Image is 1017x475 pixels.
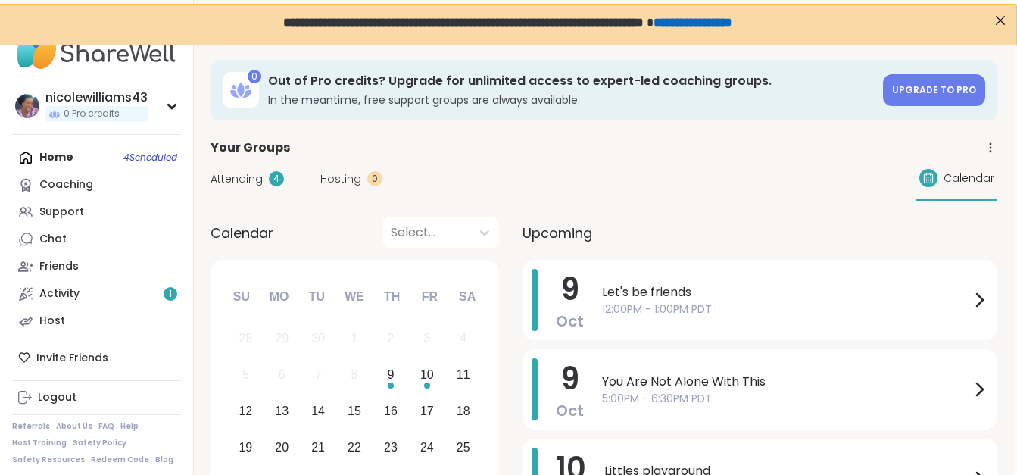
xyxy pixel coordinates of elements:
[375,323,407,355] div: Not available Thursday, October 2nd, 2025
[410,395,443,428] div: Choose Friday, October 17th, 2025
[311,401,325,421] div: 14
[39,259,79,274] div: Friends
[315,364,322,385] div: 7
[338,431,371,464] div: Choose Wednesday, October 22nd, 2025
[155,455,173,465] a: Blog
[64,108,120,120] span: 0 Pro credits
[225,280,258,314] div: Su
[338,359,371,392] div: Not available Wednesday, October 8th, 2025
[38,390,76,405] div: Logout
[275,328,289,348] div: 29
[556,400,584,421] span: Oct
[311,328,325,348] div: 30
[991,6,1011,26] div: Close Step
[367,171,382,186] div: 0
[447,323,479,355] div: Not available Saturday, October 4th, 2025
[560,268,579,311] span: 9
[12,455,85,465] a: Safety Resources
[447,359,479,392] div: Choose Saturday, October 11th, 2025
[348,437,361,458] div: 22
[120,421,139,432] a: Help
[242,364,249,385] div: 5
[239,401,252,421] div: 12
[275,401,289,421] div: 13
[275,437,289,458] div: 20
[39,286,80,302] div: Activity
[410,431,443,464] div: Choose Friday, October 24th, 2025
[266,431,298,464] div: Choose Monday, October 20th, 2025
[375,395,407,428] div: Choose Thursday, October 16th, 2025
[39,177,93,192] div: Coaching
[39,232,67,247] div: Chat
[410,323,443,355] div: Not available Friday, October 3rd, 2025
[457,401,470,421] div: 18
[56,421,92,432] a: About Us
[420,364,434,385] div: 10
[384,437,398,458] div: 23
[460,328,466,348] div: 4
[229,359,262,392] div: Not available Sunday, October 5th, 2025
[602,283,970,302] span: Let's be friends
[451,280,484,314] div: Sa
[229,395,262,428] div: Choose Sunday, October 12th, 2025
[12,171,181,198] a: Coaching
[39,205,84,220] div: Support
[457,437,470,458] div: 25
[12,198,181,226] a: Support
[269,171,284,186] div: 4
[376,280,409,314] div: Th
[279,364,285,385] div: 6
[423,328,430,348] div: 3
[98,421,114,432] a: FAQ
[12,24,181,77] img: ShareWell Nav Logo
[15,94,39,118] img: nicolewilliams43
[375,359,407,392] div: Choose Thursday, October 9th, 2025
[447,431,479,464] div: Choose Saturday, October 25th, 2025
[266,359,298,392] div: Not available Monday, October 6th, 2025
[602,391,970,407] span: 5:00PM - 6:30PM PDT
[229,323,262,355] div: Not available Sunday, September 28th, 2025
[211,171,263,187] span: Attending
[239,437,252,458] div: 19
[351,364,358,385] div: 8
[302,323,335,355] div: Not available Tuesday, September 30th, 2025
[311,437,325,458] div: 21
[560,358,579,400] span: 9
[12,253,181,280] a: Friends
[12,421,50,432] a: Referrals
[211,139,290,157] span: Your Groups
[248,70,261,83] div: 0
[375,431,407,464] div: Choose Thursday, October 23rd, 2025
[338,323,371,355] div: Not available Wednesday, October 1st, 2025
[447,395,479,428] div: Choose Saturday, October 18th, 2025
[420,401,434,421] div: 17
[602,302,970,317] span: 12:00PM - 1:00PM PDT
[12,438,67,448] a: Host Training
[239,328,252,348] div: 28
[602,373,970,391] span: You Are Not Alone With This
[302,359,335,392] div: Not available Tuesday, October 7th, 2025
[944,170,994,186] span: Calendar
[302,431,335,464] div: Choose Tuesday, October 21st, 2025
[413,280,446,314] div: Fr
[457,364,470,385] div: 11
[302,395,335,428] div: Choose Tuesday, October 14th, 2025
[266,395,298,428] div: Choose Monday, October 13th, 2025
[320,171,361,187] span: Hosting
[211,223,273,243] span: Calendar
[12,308,181,335] a: Host
[523,223,592,243] span: Upcoming
[338,280,371,314] div: We
[229,431,262,464] div: Choose Sunday, October 19th, 2025
[420,437,434,458] div: 24
[39,314,65,329] div: Host
[73,438,126,448] a: Safety Policy
[338,395,371,428] div: Choose Wednesday, October 15th, 2025
[268,92,874,108] h3: In the meantime, free support groups are always available.
[91,455,149,465] a: Redeem Code
[266,323,298,355] div: Not available Monday, September 29th, 2025
[410,359,443,392] div: Choose Friday, October 10th, 2025
[262,280,295,314] div: Mo
[387,328,394,348] div: 2
[883,74,985,106] a: Upgrade to Pro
